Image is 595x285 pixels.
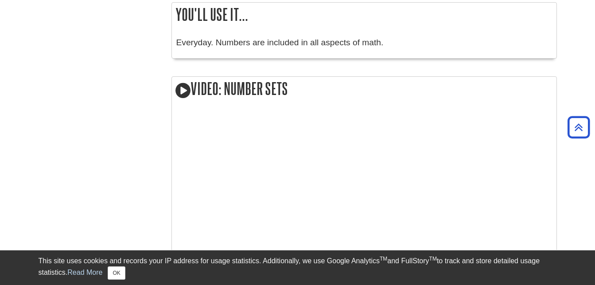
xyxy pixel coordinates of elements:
h2: You'll use it... [172,3,556,26]
sup: TM [429,256,437,262]
a: Read More [67,269,102,276]
p: Everyday. Numbers are included in all aspects of math. [176,36,552,49]
h2: Video: Number Sets [172,77,556,102]
button: Close [108,266,125,280]
sup: TM [380,256,387,262]
iframe: YouTube video player [176,112,424,252]
a: Back to Top [564,121,593,133]
div: This site uses cookies and records your IP address for usage statistics. Additionally, we use Goo... [39,256,557,280]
